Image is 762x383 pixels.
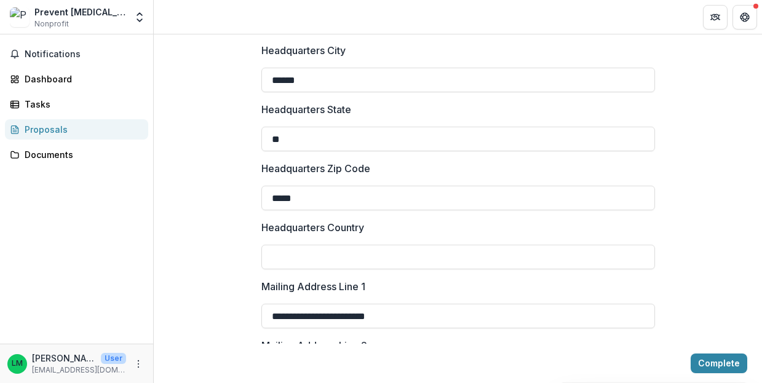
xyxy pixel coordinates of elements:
button: More [131,357,146,371]
div: Proposals [25,123,138,136]
div: Prevent [MEDICAL_DATA] [US_STATE], Inc. [34,6,126,18]
p: [PERSON_NAME] [32,352,96,365]
div: Tasks [25,98,138,111]
button: Notifications [5,44,148,64]
div: Documents [25,148,138,161]
p: User [101,353,126,364]
div: Dashboard [25,73,138,85]
span: Nonprofit [34,18,69,30]
img: Prevent Child Abuse New York, Inc. [10,7,30,27]
a: Proposals [5,119,148,140]
p: Mailing Address Line 1 [261,279,365,294]
p: [EMAIL_ADDRESS][DOMAIN_NAME] [32,365,126,376]
p: Headquarters Country [261,220,364,235]
a: Documents [5,144,148,165]
p: Mailing Address Line 2 [261,338,367,353]
span: Notifications [25,49,143,60]
p: Headquarters State [261,102,351,117]
button: Partners [703,5,728,30]
p: Headquarters Zip Code [261,161,370,176]
a: Tasks [5,94,148,114]
div: Lisa Morgan-Klepeis [12,360,23,368]
button: Complete [691,353,747,373]
button: Get Help [732,5,757,30]
a: Dashboard [5,69,148,89]
button: Open entity switcher [131,5,148,30]
p: Headquarters City [261,43,346,58]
